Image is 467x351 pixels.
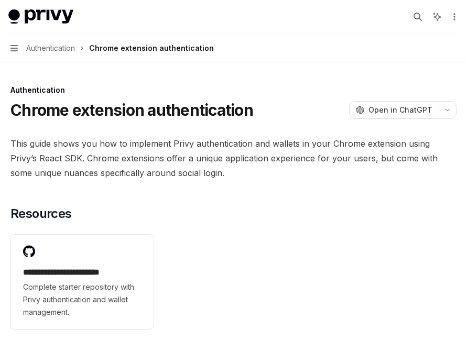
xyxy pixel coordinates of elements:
[368,105,432,115] span: Open in ChatGPT
[89,42,214,54] div: Chrome extension authentication
[10,136,457,180] span: This guide shows you how to implement Privy authentication and wallets in your Chrome extension u...
[10,205,72,222] span: Resources
[10,85,457,95] div: Authentication
[8,9,73,24] img: light logo
[448,9,459,24] button: More actions
[10,101,253,119] h1: Chrome extension authentication
[23,281,141,319] span: Complete starter repository with Privy authentication and wallet management.
[10,235,154,329] a: **** **** **** **** ****Complete starter repository with Privy authentication and wallet management.
[349,101,439,119] button: Open in ChatGPT
[26,42,75,54] span: Authentication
